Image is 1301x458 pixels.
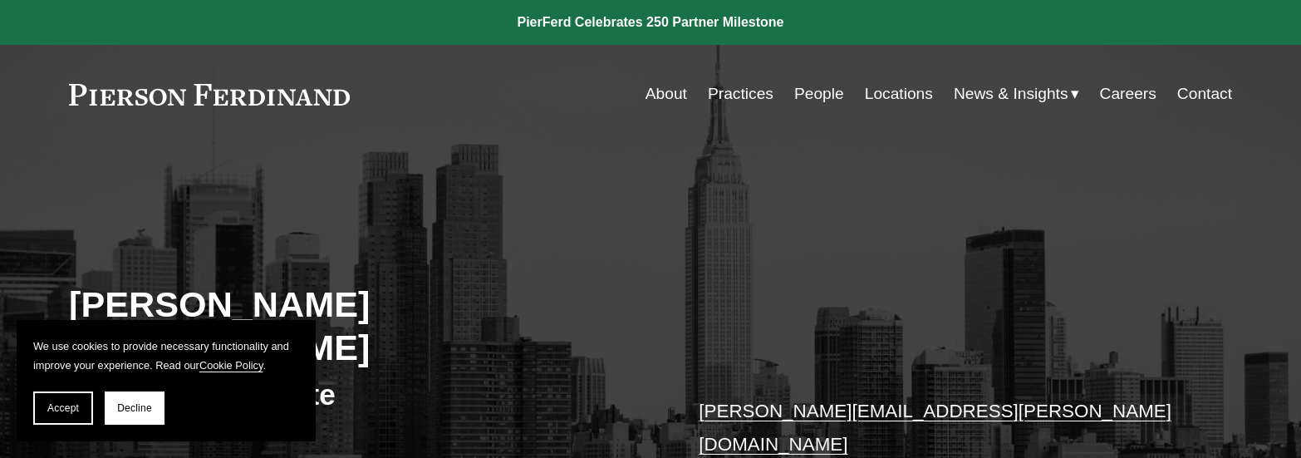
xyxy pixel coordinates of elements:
a: Locations [865,78,933,110]
span: Accept [47,402,79,414]
h3: Partner | Corporate [69,377,650,413]
a: Contact [1177,78,1232,110]
span: Decline [117,402,152,414]
p: We use cookies to provide necessary functionality and improve your experience. Read our . [33,337,299,375]
a: folder dropdown [954,78,1079,110]
section: Cookie banner [17,320,316,441]
a: Careers [1100,78,1156,110]
a: Cookie Policy [199,359,263,372]
span: News & Insights [954,80,1068,109]
button: Accept [33,392,93,425]
h2: [PERSON_NAME] [PERSON_NAME] [69,283,650,370]
a: About [646,78,687,110]
button: Decline [105,392,164,425]
a: People [794,78,844,110]
a: [PERSON_NAME][EMAIL_ADDRESS][PERSON_NAME][DOMAIN_NAME] [699,401,1171,455]
a: Practices [708,78,773,110]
